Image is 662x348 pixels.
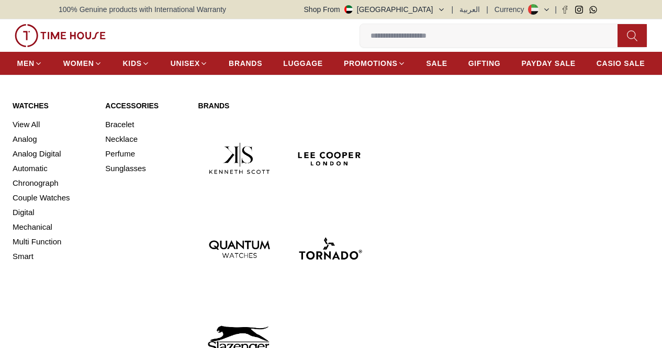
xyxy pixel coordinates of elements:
[589,6,597,14] a: Whatsapp
[13,161,93,176] a: Automatic
[13,234,93,249] a: Multi Function
[427,58,447,69] span: SALE
[283,54,323,73] a: LUGGAGE
[13,132,93,147] a: Analog
[171,58,200,69] span: UNISEX
[561,6,569,14] a: Facebook
[13,220,93,234] a: Mechanical
[289,117,371,199] img: Lee Cooper
[555,4,557,15] span: |
[13,117,93,132] a: View All
[13,100,93,111] a: Watches
[229,54,262,73] a: BRANDS
[521,54,575,73] a: PAYDAY SALE
[459,4,480,15] button: العربية
[123,54,150,73] a: KIDS
[304,4,445,15] button: Shop From[GEOGRAPHIC_DATA]
[59,4,226,15] span: 100% Genuine products with International Warranty
[521,58,575,69] span: PAYDAY SALE
[13,176,93,190] a: Chronograph
[105,117,185,132] a: Bracelet
[289,208,371,290] img: Tornado
[63,58,94,69] span: WOMEN
[575,6,583,14] a: Instagram
[15,24,106,47] img: ...
[486,4,488,15] span: |
[171,54,208,73] a: UNISEX
[468,58,501,69] span: GIFTING
[344,54,406,73] a: PROMOTIONS
[283,58,323,69] span: LUGGAGE
[105,147,185,161] a: Perfume
[344,5,353,14] img: United Arab Emirates
[229,58,262,69] span: BRANDS
[198,100,372,111] a: Brands
[495,4,529,15] div: Currency
[13,205,93,220] a: Digital
[344,58,398,69] span: PROMOTIONS
[198,117,280,199] img: Kenneth Scott
[123,58,142,69] span: KIDS
[597,58,645,69] span: CASIO SALE
[63,54,102,73] a: WOMEN
[105,100,185,111] a: Accessories
[597,54,645,73] a: CASIO SALE
[17,54,42,73] a: MEN
[198,208,280,290] img: Quantum
[13,249,93,264] a: Smart
[468,54,501,73] a: GIFTING
[13,190,93,205] a: Couple Watches
[105,161,185,176] a: Sunglasses
[105,132,185,147] a: Necklace
[13,147,93,161] a: Analog Digital
[427,54,447,73] a: SALE
[452,4,454,15] span: |
[17,58,35,69] span: MEN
